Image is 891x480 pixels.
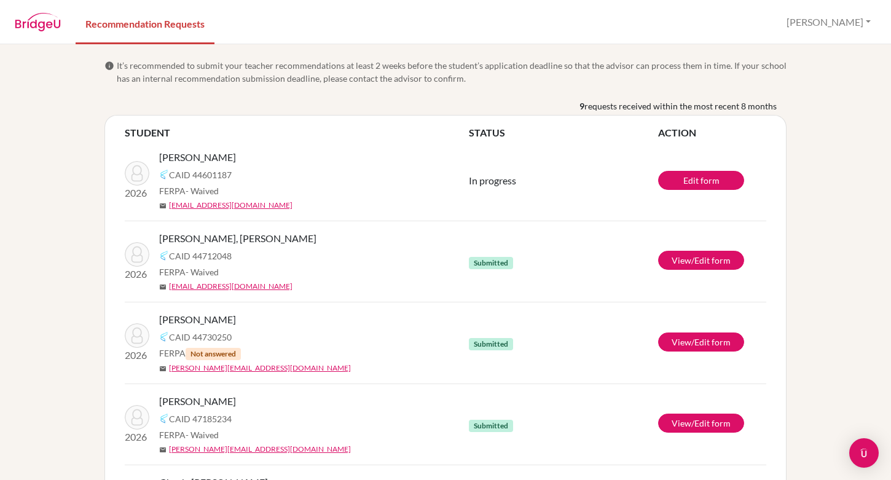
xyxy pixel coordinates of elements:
[159,414,169,423] img: Common App logo
[117,59,787,85] span: It’s recommended to submit your teacher recommendations at least 2 weeks before the student’s app...
[159,446,167,454] span: mail
[169,281,292,292] a: [EMAIL_ADDRESS][DOMAIN_NAME]
[125,405,149,430] img: Ruiz, Alejandro
[159,428,219,441] span: FERPA
[849,438,879,468] div: Open Intercom Messenger
[469,338,513,350] span: Submitted
[186,430,219,440] span: - Waived
[186,267,219,277] span: - Waived
[169,444,351,455] a: [PERSON_NAME][EMAIL_ADDRESS][DOMAIN_NAME]
[125,125,469,140] th: STUDENT
[169,200,292,211] a: [EMAIL_ADDRESS][DOMAIN_NAME]
[125,323,149,348] img: Cappelletti, Valentina
[469,257,513,269] span: Submitted
[159,251,169,261] img: Common App logo
[186,348,241,360] span: Not answered
[104,61,114,71] span: info
[169,250,232,262] span: CAID 44712048
[125,186,149,200] p: 2026
[76,2,214,44] a: Recommendation Requests
[159,184,219,197] span: FERPA
[658,251,744,270] a: View/Edit form
[125,348,149,363] p: 2026
[125,161,149,186] img: Carbajal, Angelica
[781,10,876,34] button: [PERSON_NAME]
[658,125,766,140] th: ACTION
[469,175,516,186] span: In progress
[169,331,232,344] span: CAID 44730250
[159,312,236,327] span: [PERSON_NAME]
[169,168,232,181] span: CAID 44601187
[469,125,658,140] th: STATUS
[658,414,744,433] a: View/Edit form
[159,170,169,179] img: Common App logo
[159,202,167,210] span: mail
[159,150,236,165] span: [PERSON_NAME]
[159,283,167,291] span: mail
[159,365,167,372] span: mail
[159,231,316,246] span: [PERSON_NAME], [PERSON_NAME]
[125,430,149,444] p: 2026
[658,171,744,190] a: Edit form
[579,100,584,112] b: 9
[658,332,744,352] a: View/Edit form
[159,394,236,409] span: [PERSON_NAME]
[169,412,232,425] span: CAID 47185234
[159,347,241,360] span: FERPA
[584,100,777,112] span: requests received within the most recent 8 months
[125,267,149,281] p: 2026
[159,266,219,278] span: FERPA
[15,13,61,31] img: BridgeU logo
[169,363,351,374] a: [PERSON_NAME][EMAIL_ADDRESS][DOMAIN_NAME]
[125,242,149,267] img: Keen, Demir Richard Recep
[159,332,169,342] img: Common App logo
[469,420,513,432] span: Submitted
[186,186,219,196] span: - Waived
